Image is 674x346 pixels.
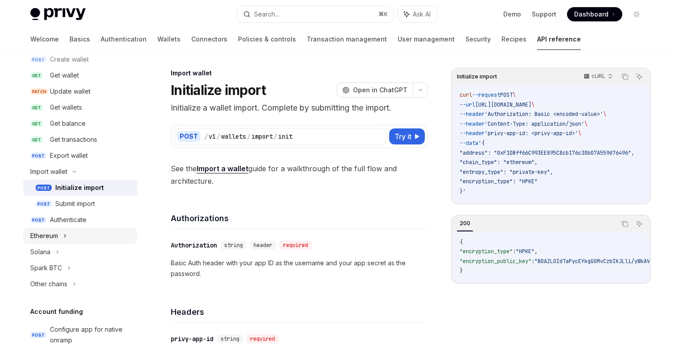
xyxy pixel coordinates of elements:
a: POSTSubmit import [23,196,137,212]
span: { [460,239,463,246]
div: Search... [254,9,279,20]
div: Get transactions [50,134,97,145]
button: Ask AI [398,6,437,22]
div: privy-app-id [171,334,214,343]
span: POST [30,332,46,338]
span: string [221,335,239,342]
div: / [247,132,251,141]
h5: Account funding [30,306,83,317]
div: Get balance [50,118,86,129]
button: Copy the contents from the code block [619,71,631,82]
span: GET [30,120,43,127]
span: --data [460,140,478,147]
span: \ [531,101,534,108]
a: GETGet wallets [23,99,137,115]
span: --header [460,111,485,118]
a: User management [398,29,455,50]
div: init [278,132,292,141]
a: Wallets [157,29,181,50]
span: Ask AI [413,10,431,19]
button: Search...⌘K [237,6,393,22]
div: import [251,132,273,141]
span: , [534,248,538,255]
button: Toggle dark mode [629,7,644,21]
a: GETGet balance [23,115,137,132]
a: Authentication [101,29,147,50]
div: required [247,334,279,343]
span: "address": "0xF1DBff66C993EE895C8cb176c30b07A559d76496", [460,149,634,157]
a: Connectors [191,29,227,50]
a: Support [532,10,556,19]
span: Open in ChatGPT [353,86,407,95]
p: Initialize a wallet import. Complete by submitting the import. [171,102,428,114]
span: --url [460,101,475,108]
h4: Authorizations [171,212,428,224]
div: Import wallet [171,69,428,78]
a: GETGet transactions [23,132,137,148]
span: : [513,248,516,255]
a: Demo [503,10,521,19]
span: \ [584,120,588,128]
span: GET [30,72,43,79]
div: Get wallet [50,70,79,81]
button: Ask AI [633,218,645,230]
span: See the guide for a walkthrough of the full flow and architecture. [171,162,428,187]
div: wallets [221,132,246,141]
span: 'privy-app-id: <privy-app-id>' [485,130,578,137]
span: "encryption_public_key" [460,258,531,265]
div: Solana [30,247,50,257]
button: Ask AI [633,71,645,82]
span: POST [30,217,46,223]
span: \ [513,91,516,99]
span: [URL][DOMAIN_NAME] [475,101,531,108]
span: PATCH [30,88,48,95]
div: Other chains [30,279,67,289]
a: PATCHUpdate wallet [23,83,137,99]
span: POST [500,91,513,99]
a: Security [465,29,491,50]
img: light logo [30,8,86,21]
div: v1 [209,132,216,141]
button: Copy the contents from the code block [619,218,631,230]
span: POST [36,185,52,191]
h4: Headers [171,306,428,318]
span: "chain_type": "ethereum", [460,159,538,166]
a: API reference [537,29,581,50]
span: --header [460,120,485,128]
a: Basics [70,29,90,50]
span: GET [30,104,43,111]
div: Authorization [171,241,217,250]
div: / [217,132,220,141]
div: / [274,132,277,141]
span: Initialize import [457,73,497,80]
div: Import wallet [30,166,67,177]
span: POST [36,201,52,207]
a: Transaction management [307,29,387,50]
div: Export wallet [50,150,88,161]
span: 'Authorization: Basic <encoded-value>' [485,111,603,118]
span: string [224,242,243,249]
a: Dashboard [567,7,622,21]
span: "encryption_type" [460,248,513,255]
span: Try it [395,131,411,142]
span: ⌘ K [378,11,388,18]
a: Policies & controls [238,29,296,50]
span: "HPKE" [516,248,534,255]
a: Import a wallet [197,164,248,173]
div: Ethereum [30,231,58,241]
a: Recipes [501,29,526,50]
div: required [279,241,312,250]
span: POST [30,152,46,159]
a: POSTExport wallet [23,148,137,164]
a: POSTInitialize import [23,180,137,196]
span: "encryption_type": "HPKE" [460,178,538,185]
div: Configure app for native onramp [50,324,132,346]
div: / [204,132,208,141]
span: \ [578,130,581,137]
span: Dashboard [574,10,608,19]
span: : [531,258,534,265]
span: "entropy_type": "private-key", [460,169,553,176]
a: Welcome [30,29,59,50]
span: 'Content-Type: application/json' [485,120,584,128]
button: cURL [579,69,616,84]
